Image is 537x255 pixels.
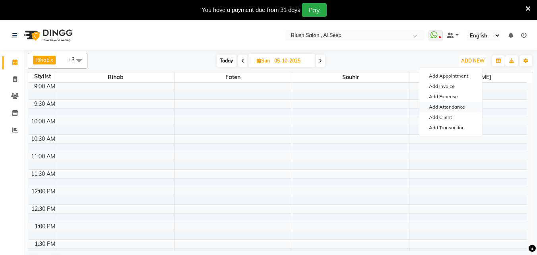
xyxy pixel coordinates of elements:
[33,82,57,91] div: 9:00 AM
[33,240,57,248] div: 1:30 PM
[29,170,57,178] div: 11:30 AM
[33,222,57,231] div: 1:00 PM
[255,58,272,64] span: Sun
[459,55,487,66] button: ADD NEW
[302,3,327,17] button: Pay
[292,72,409,82] span: Souhir
[419,71,482,81] button: Add Appointment
[419,81,482,91] a: Add Invoice
[419,102,482,112] a: Add Attendance
[419,91,482,102] a: Add Expense
[202,6,300,14] div: You have a payment due from 31 days
[30,205,57,213] div: 12:30 PM
[30,187,57,196] div: 12:00 PM
[419,112,482,123] a: Add Client
[33,100,57,108] div: 9:30 AM
[409,72,527,82] span: [PERSON_NAME]
[28,72,57,81] div: Stylist
[174,72,292,82] span: Faten
[419,123,482,133] a: Add Transaction
[35,56,50,63] span: Rihab
[20,24,75,47] img: logo
[50,56,53,63] a: x
[68,56,81,62] span: +3
[217,55,237,67] span: Today
[29,117,57,126] div: 10:00 AM
[29,152,57,161] div: 11:00 AM
[272,55,312,67] input: 2025-10-05
[461,58,485,64] span: ADD NEW
[57,72,174,82] span: Rihab
[29,135,57,143] div: 10:30 AM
